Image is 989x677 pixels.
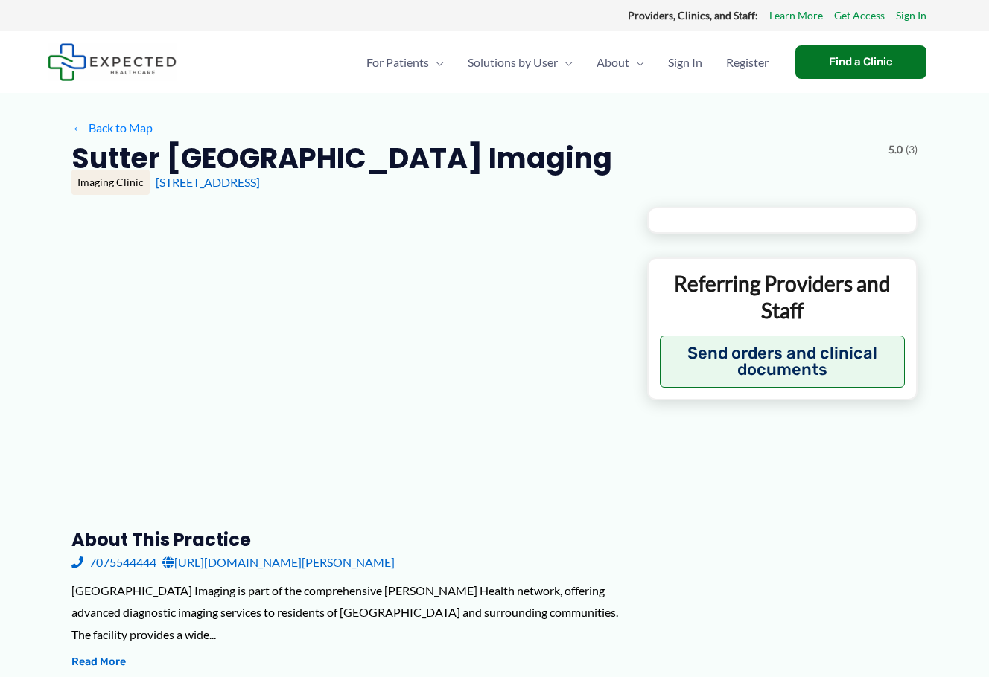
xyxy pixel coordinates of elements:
button: Send orders and clinical documents [660,336,905,388]
div: [GEOGRAPHIC_DATA] Imaging is part of the comprehensive [PERSON_NAME] Health network, offering adv... [71,580,623,646]
a: For PatientsMenu Toggle [354,36,456,89]
a: Sign In [896,6,926,25]
p: Referring Providers and Staff [660,270,905,324]
strong: Providers, Clinics, and Staff: [628,9,758,22]
a: ←Back to Map [71,117,153,139]
a: 7075544444 [71,551,156,574]
span: About [597,36,629,89]
a: Solutions by UserMenu Toggle [456,36,585,89]
img: Expected Healthcare Logo - side, dark font, small [48,43,177,81]
a: Get Access [834,6,885,25]
nav: Primary Site Navigation [354,36,780,89]
span: Menu Toggle [629,36,644,89]
span: 5.0 [888,140,903,159]
span: Sign In [668,36,702,89]
a: Register [714,36,780,89]
a: Sign In [656,36,714,89]
span: Solutions by User [468,36,558,89]
span: ← [71,121,86,135]
button: Read More [71,653,126,671]
a: Learn More [769,6,823,25]
h2: Sutter [GEOGRAPHIC_DATA] Imaging [71,140,612,176]
a: [STREET_ADDRESS] [156,175,260,189]
span: Menu Toggle [558,36,573,89]
a: Find a Clinic [795,45,926,79]
span: For Patients [366,36,429,89]
a: [URL][DOMAIN_NAME][PERSON_NAME] [162,551,395,574]
span: (3) [906,140,918,159]
a: AboutMenu Toggle [585,36,656,89]
span: Register [726,36,769,89]
div: Imaging Clinic [71,170,150,195]
span: Menu Toggle [429,36,444,89]
h3: About this practice [71,528,623,551]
